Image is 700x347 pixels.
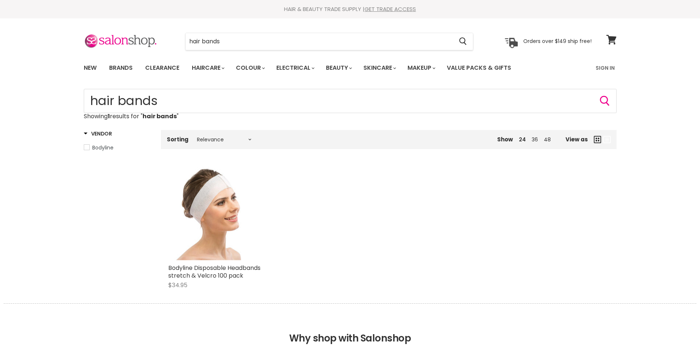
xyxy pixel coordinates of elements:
[519,136,526,143] a: 24
[75,57,626,79] nav: Main
[78,60,102,76] a: New
[185,33,473,50] form: Product
[402,60,440,76] a: Makeup
[441,60,517,76] a: Value Packs & Gifts
[358,60,401,76] a: Skincare
[271,60,319,76] a: Electrical
[78,57,554,79] ul: Main menu
[168,281,187,289] span: $34.95
[453,33,473,50] button: Search
[168,264,261,280] a: Bodyline Disposable Headbands stretch & Velcro 100 pack
[84,89,617,113] input: Search
[140,60,185,76] a: Clearance
[168,167,262,260] a: Bodyline Disposable Headbands stretch & Velcro 100 pack
[566,136,588,142] span: View as
[84,130,112,137] h3: Vendor
[84,144,152,152] a: Bodyline
[92,144,114,151] span: Bodyline
[75,6,626,13] div: HAIR & BEAUTY TRADE SUPPLY |
[104,60,138,76] a: Brands
[143,112,177,120] strong: hair bands
[497,135,513,143] span: Show
[544,136,551,143] a: 48
[320,60,356,76] a: Beauty
[230,60,269,76] a: Colour
[591,60,619,76] a: Sign In
[532,136,538,143] a: 36
[84,89,617,113] form: Product
[167,136,189,142] label: Sorting
[365,5,416,13] a: GET TRADE ACCESS
[186,33,453,50] input: Search
[186,60,229,76] a: Haircare
[523,38,592,44] p: Orders over $149 ship free!
[108,112,110,120] strong: 1
[84,113,617,120] p: Showing results for " "
[663,312,693,340] iframe: Gorgias live chat messenger
[599,95,611,107] button: Search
